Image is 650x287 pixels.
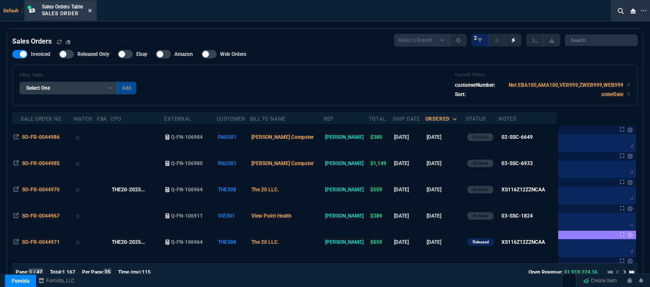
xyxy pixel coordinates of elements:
[104,268,111,276] span: 25
[75,157,96,169] div: Add to Watchlist
[529,269,562,275] span: Open Revenue:
[564,269,598,275] span: $1,918,224.36
[42,4,83,10] span: Sales Orders Table
[455,81,495,89] p: customerNumber:
[16,269,28,275] span: Page:
[393,229,425,255] td: [DATE]
[22,134,60,140] span: SO-FR-0044986
[22,160,60,166] span: SO-FR-0044985
[112,238,162,246] nx-fornida-value: THE20-20250903-436
[473,239,489,246] p: Released
[14,213,19,219] nx-icon: Open In Opposite Panel
[601,91,623,97] code: orderDate
[75,184,96,196] div: Add to Watchlist
[42,10,83,17] p: Sales Order
[393,177,425,203] td: [DATE]
[580,274,620,287] a: Create Item
[614,6,627,16] nx-icon: Search
[474,35,477,41] span: 2
[324,255,369,281] td: [PERSON_NAME]
[393,116,420,122] div: Ship Date
[217,203,250,229] td: VIE301
[97,116,107,122] div: FBA
[369,116,386,122] div: Total
[425,116,450,122] div: ordered
[393,150,425,177] td: [DATE]
[509,82,623,88] code: Not EBA100,AMA100,VER999,ZWEB999,WEB999
[14,187,19,193] nx-icon: Open In Opposite Panel
[393,203,425,229] td: [DATE]
[627,6,639,16] nx-icon: Close Workbench
[369,255,393,281] td: $3,591
[393,255,425,281] td: [DATE]
[473,212,488,219] p: Archived
[473,186,488,193] p: Archived
[220,51,246,58] span: Web Orders
[501,238,545,246] div: XS116Z12ZZNCAA
[75,131,96,143] div: Add to Watchlist
[77,51,109,58] span: Released Only
[118,269,142,275] span: Time (ms):
[324,229,369,255] td: [PERSON_NAME]
[28,268,43,276] span: 1 / 47
[217,255,250,281] td: TCS301
[171,134,203,140] span: Q-FN-106984
[171,187,203,193] span: Q-FN-106964
[324,124,369,150] td: [PERSON_NAME]
[74,116,93,122] div: Watch
[22,187,60,193] span: SO-FR-0044970
[217,150,250,177] td: PAU301
[501,160,533,167] div: 03-SSC-6933
[369,203,393,229] td: $389
[21,116,62,122] div: Sale Order No.
[112,187,145,193] span: THE20-2025...
[369,150,393,177] td: $1,149
[473,134,488,141] p: Archived
[466,116,486,122] div: Status
[250,116,286,122] div: Bill To Name
[14,160,19,166] nx-icon: Open In Opposite Panel
[425,203,466,229] td: [DATE]
[217,116,245,122] div: Customer
[641,7,647,15] nx-icon: Open New Tab
[501,186,545,193] div: XS116Z12ZZNCAA
[112,186,162,193] nx-fornida-value: THE20-20250903-436
[19,72,136,78] h6: Filter Table
[455,91,465,98] p: Sort:
[425,229,466,255] td: [DATE]
[369,124,393,150] td: $380
[31,51,50,58] span: Invoiced
[324,177,369,203] td: [PERSON_NAME]
[217,229,250,255] td: THE308
[82,269,104,275] span: Per Page:
[251,239,279,245] span: The 20 LLC.
[112,239,145,245] span: THE20-2025...
[14,239,19,245] nx-icon: Open In Opposite Panel
[425,150,466,177] td: [DATE]
[22,213,60,219] span: SO-FR-0044967
[251,187,279,193] span: The 20 LLC.
[88,8,92,14] nx-icon: Close Tab
[501,133,533,141] div: 02-SSC-6649
[22,239,60,245] span: SO-FR-0044971
[425,177,466,203] td: [DATE]
[171,160,203,166] span: Q-FN-106980
[425,255,466,281] td: [DATE]
[565,34,638,46] input: Search
[171,239,203,245] span: Q-FN-106964
[217,124,250,150] td: PAU301
[324,203,369,229] td: [PERSON_NAME]
[324,150,369,177] td: [PERSON_NAME]
[62,269,75,275] span: 1,167
[110,116,121,122] div: CPO
[36,277,77,284] a: msbcCompanyName
[473,160,488,167] p: Archived
[12,36,52,47] h4: Sales Orders
[501,212,533,220] div: 03-SSC-1824
[75,236,96,248] div: Add to Watchlist
[171,213,203,219] span: Q-FN-106911
[393,124,425,150] td: [DATE]
[324,116,334,122] div: Rep
[369,229,393,255] td: $559
[251,134,314,140] span: [PERSON_NAME] Computer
